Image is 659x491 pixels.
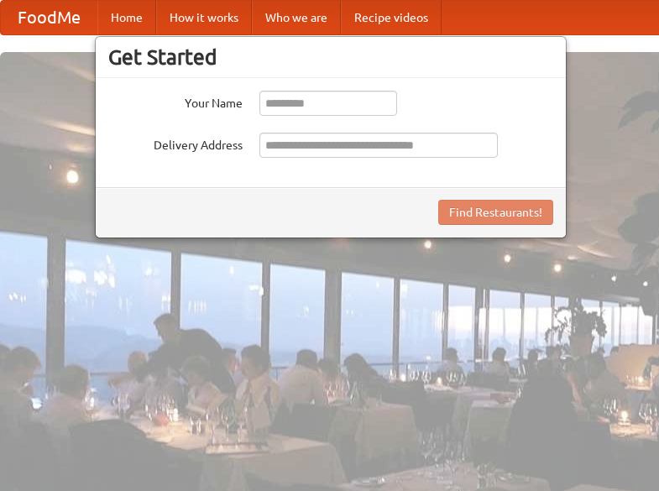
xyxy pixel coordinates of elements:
[108,91,243,112] label: Your Name
[252,1,341,34] a: Who we are
[108,44,553,70] h3: Get Started
[438,200,553,225] button: Find Restaurants!
[341,1,442,34] a: Recipe videos
[156,1,252,34] a: How it works
[108,133,243,154] label: Delivery Address
[97,1,156,34] a: Home
[1,1,97,34] a: FoodMe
